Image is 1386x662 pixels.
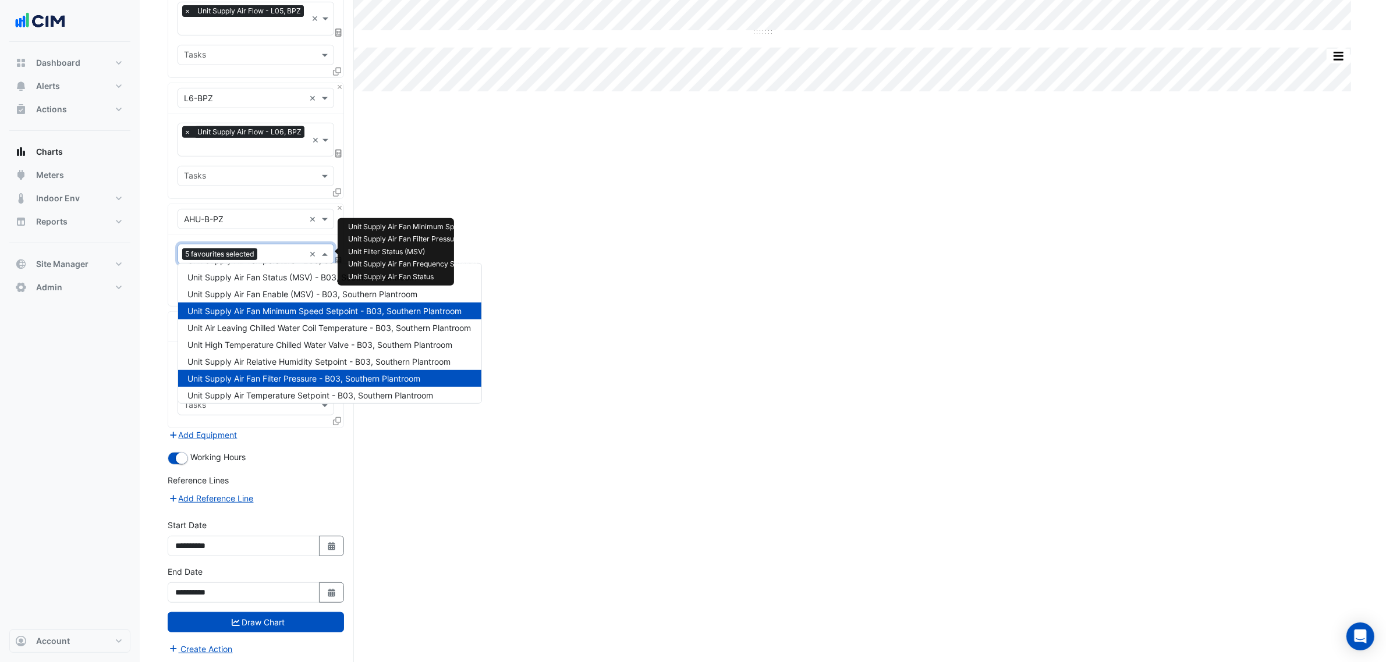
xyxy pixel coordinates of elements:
span: Clear [309,213,319,225]
span: Choose Function [334,27,344,37]
button: Create Action [168,642,233,656]
span: Charts [36,146,63,158]
app-icon: Dashboard [15,57,27,69]
app-icon: Admin [15,282,27,293]
button: Site Manager [9,252,130,276]
td: Southern Plantroom [527,245,605,258]
td: B03 [502,271,527,283]
span: Clear [309,248,319,260]
span: Clear [309,92,319,104]
td: Southern Plantroom [527,258,605,271]
span: 5 favourites selected [182,248,257,260]
td: Unit Supply Air Fan Filter Pressure [342,233,502,246]
span: Reports [36,216,68,227]
span: Unit Supply Air Flow - L05, BPZ [194,5,304,17]
app-icon: Charts [15,146,27,158]
span: Unit Supply Air Fan Minimum Speed Setpoint - B03, Southern Plantroom [187,306,462,316]
td: Southern Plantroom [527,233,605,246]
button: Admin [9,276,130,299]
div: Open Intercom Messenger [1346,622,1374,650]
span: Clear [312,134,321,146]
td: B03 [502,220,527,233]
label: Reference Lines [168,474,229,486]
td: Southern Plantroom [527,220,605,233]
app-icon: Reports [15,216,27,227]
button: Draw Chart [168,612,344,632]
button: Add Reference Line [168,492,254,505]
button: Indoor Env [9,187,130,210]
td: B03 [502,245,527,258]
span: Meters [36,169,64,181]
span: Clone Favourites and Tasks from this Equipment to other Equipment [333,187,341,197]
app-icon: Site Manager [15,258,27,270]
app-icon: Actions [15,104,27,115]
app-icon: Alerts [15,80,27,92]
span: × [182,5,193,17]
app-icon: Meters [15,169,27,181]
button: Close [336,204,343,212]
button: Actions [9,98,130,121]
label: Start Date [168,519,207,531]
span: Unit Supply Air Fan Status (MSV) - B03, Southern Plantroom [187,272,416,282]
button: Add Equipment [168,428,238,442]
span: Clone Favourites and Tasks from this Equipment to other Equipment [333,417,341,426]
td: Unit Supply Air Fan Status [342,271,502,283]
span: Unit Air Leaving Chilled Water Coil Temperature - B03, Southern Plantroom [187,323,471,333]
span: Working Hours [190,452,246,462]
span: Unit High Temperature Chilled Water Valve - B03, Southern Plantroom [187,340,452,350]
span: Unit Supply Air Fan Filter Pressure - B03, Southern Plantroom [187,373,420,383]
span: × [182,126,193,138]
img: Company Logo [14,9,66,33]
button: Alerts [9,74,130,98]
button: Charts [9,140,130,163]
button: Dashboard [9,51,130,74]
span: Choose Function [334,148,344,158]
span: Indoor Env [36,193,80,204]
td: Unit Supply Air Fan Frequency Setpoint [342,258,502,271]
td: Unit Filter Status (MSV) [342,245,502,258]
app-icon: Indoor Env [15,193,27,204]
td: B03 [502,233,527,246]
span: Unit Supply Air Fan Enable (MSV) - B03, Southern Plantroom [187,289,417,299]
button: Account [9,629,130,653]
span: Clone Favourites and Tasks from this Equipment to other Equipment [333,66,341,76]
span: Unit Supply Air Flow - L06, BPZ [194,126,304,138]
button: Close [336,83,343,91]
fa-icon: Select Date [327,588,337,597]
button: More Options [1327,49,1350,63]
span: Unit Supply Air Temperature Setpoint - B03, Southern Plantroom [187,390,433,400]
span: Admin [36,282,62,293]
span: Actions [36,104,67,115]
span: Unit Supply Air Relative Humidity Setpoint - B03, Southern Plantroom [187,357,451,366]
div: Tasks [182,169,206,184]
ng-dropdown-panel: Options list [178,263,482,404]
button: Meters [9,163,130,187]
td: Unit Supply Air Fan Minimum Speed Setpoint [342,220,502,233]
span: Alerts [36,80,60,92]
span: Site Manager [36,258,88,270]
div: Tasks [182,48,206,63]
span: Clear [311,12,320,24]
button: Reports [9,210,130,233]
label: End Date [168,565,203,578]
td: Southern Plantroom [527,271,605,283]
td: B03 [502,258,527,271]
span: Dashboard [36,57,80,69]
span: Account [36,635,70,647]
fa-icon: Select Date [327,541,337,551]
